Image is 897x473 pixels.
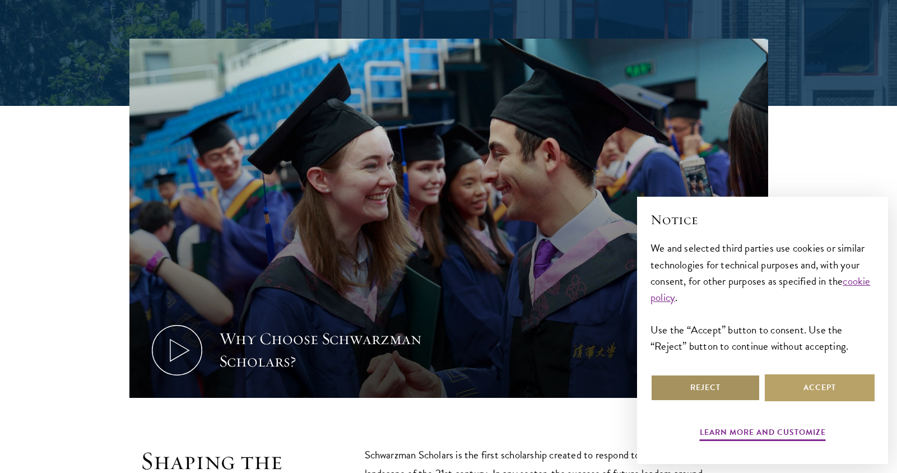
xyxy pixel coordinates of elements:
[650,210,875,229] h2: Notice
[700,425,826,443] button: Learn more and customize
[219,328,426,373] div: Why Choose Schwarzman Scholars?
[650,240,875,354] div: We and selected third parties use cookies or similar technologies for technical purposes and, wit...
[765,374,875,401] button: Accept
[129,39,768,398] button: Why Choose Schwarzman Scholars?
[650,273,871,305] a: cookie policy
[650,374,760,401] button: Reject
